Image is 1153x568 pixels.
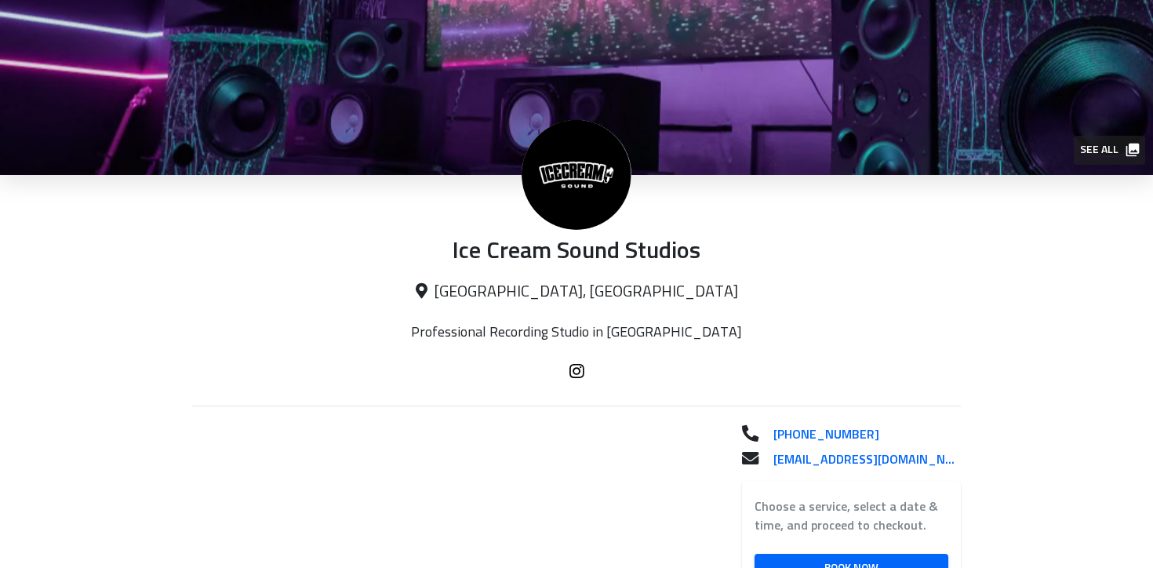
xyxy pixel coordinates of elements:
img: Ice Cream Sound Studios [522,120,631,230]
button: See all [1074,136,1145,165]
a: [PHONE_NUMBER] [761,425,961,444]
a: [EMAIL_ADDRESS][DOMAIN_NAME] [761,450,961,469]
label: Choose a service, select a date & time, and proceed to checkout. [755,497,948,535]
p: [GEOGRAPHIC_DATA], [GEOGRAPHIC_DATA] [192,282,961,302]
p: Professional Recording Studio in [GEOGRAPHIC_DATA] [384,324,769,341]
p: Ice Cream Sound Studios [192,238,961,267]
span: See all [1080,140,1137,160]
